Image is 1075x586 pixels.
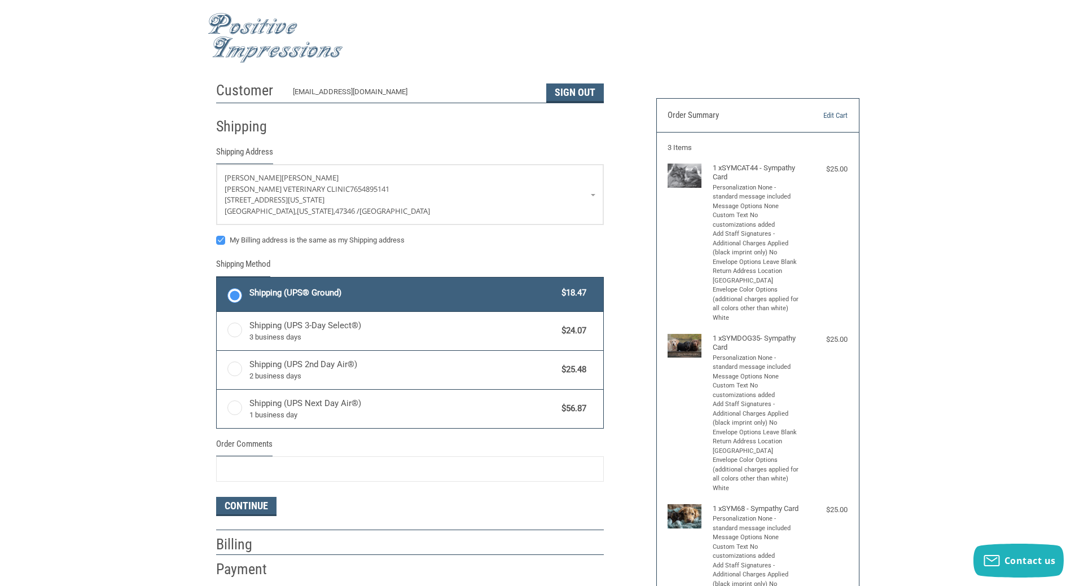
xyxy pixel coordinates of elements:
h2: Customer [216,81,282,100]
button: Sign Out [546,83,604,103]
div: [EMAIL_ADDRESS][DOMAIN_NAME] [293,86,535,103]
span: 1 business day [249,409,556,421]
button: Continue [216,497,277,516]
li: Add Staff Signatures - Additional Charges Applied (black imprint only) No [713,400,800,428]
li: Envelope Color Options (additional charges applied for all colors other than white) White [713,456,800,493]
h3: Order Summary [668,110,790,121]
h2: Billing [216,535,282,554]
h4: 1 x SYMCAT44 - Sympathy Card [713,164,800,182]
h2: Payment [216,560,282,579]
span: 2 business days [249,371,556,382]
div: $25.00 [802,504,848,515]
span: [US_STATE], [297,206,335,216]
label: My Billing address is the same as my Shipping address [216,236,604,245]
span: [STREET_ADDRESS][US_STATE] [225,195,324,205]
span: $24.07 [556,324,587,337]
li: Message Options None [713,533,800,543]
span: [GEOGRAPHIC_DATA], [225,206,297,216]
span: [PERSON_NAME] [282,173,339,183]
span: [GEOGRAPHIC_DATA] [359,206,430,216]
span: Shipping (UPS 3-Day Select®) [249,319,556,343]
li: Envelope Options Leave Blank [713,258,800,267]
li: Return Address Location [GEOGRAPHIC_DATA] [713,267,800,285]
img: Positive Impressions [208,13,343,63]
div: $25.00 [802,334,848,345]
legend: Order Comments [216,438,273,456]
h4: 1 x SYM68 - Sympathy Card [713,504,800,513]
li: Envelope Color Options (additional charges applied for all colors other than white) White [713,285,800,323]
span: Shipping (UPS® Ground) [249,287,556,299]
span: $18.47 [556,287,587,299]
a: Edit Cart [790,110,848,121]
li: Custom Text No customizations added [713,211,800,230]
span: $25.48 [556,363,587,376]
span: 7654895141 [350,184,389,194]
li: Personalization None - standard message included [713,354,800,372]
h2: Shipping [216,117,282,136]
li: Add Staff Signatures - Additional Charges Applied (black imprint only) No [713,230,800,258]
li: Custom Text No customizations added [713,381,800,400]
button: Contact us [973,544,1064,578]
a: Enter or select a different address [217,165,603,224]
legend: Shipping Address [216,146,273,164]
span: [PERSON_NAME] [225,173,282,183]
span: Shipping (UPS 2nd Day Air®) [249,358,556,382]
li: Return Address Location [GEOGRAPHIC_DATA] [713,437,800,456]
span: Shipping (UPS Next Day Air®) [249,397,556,421]
span: 3 business days [249,332,556,343]
li: Envelope Options Leave Blank [713,428,800,438]
li: Message Options None [713,202,800,212]
legend: Shipping Method [216,258,270,276]
h4: 1 x SYMDOG35- Sympathy Card [713,334,800,353]
div: $25.00 [802,164,848,175]
h3: 3 Items [668,143,848,152]
span: $56.87 [556,402,587,415]
li: Message Options None [713,372,800,382]
li: Personalization None - standard message included [713,514,800,533]
li: Custom Text No customizations added [713,543,800,561]
span: Contact us [1004,554,1056,567]
span: [PERSON_NAME] VETERINARY CLINIC [225,184,350,194]
span: 47346 / [335,206,359,216]
li: Personalization None - standard message included [713,183,800,202]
